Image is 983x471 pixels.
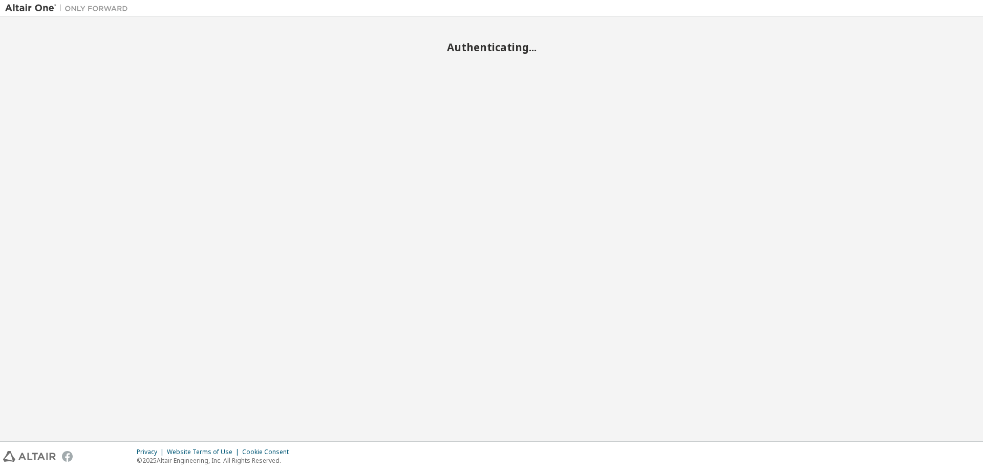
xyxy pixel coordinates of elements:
[5,3,133,13] img: Altair One
[5,40,978,54] h2: Authenticating...
[137,448,167,456] div: Privacy
[62,451,73,462] img: facebook.svg
[242,448,295,456] div: Cookie Consent
[3,451,56,462] img: altair_logo.svg
[167,448,242,456] div: Website Terms of Use
[137,456,295,465] p: © 2025 Altair Engineering, Inc. All Rights Reserved.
